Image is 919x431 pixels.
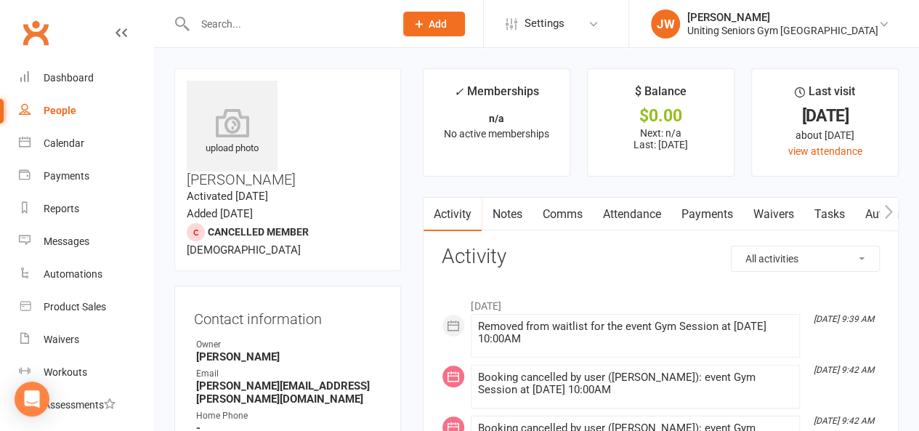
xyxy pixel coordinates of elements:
div: Uniting Seniors Gym [GEOGRAPHIC_DATA] [687,24,878,37]
a: People [19,94,153,127]
a: Reports [19,193,153,225]
div: Booking cancelled by user ([PERSON_NAME]): event Gym Session at [DATE] 10:00AM [477,371,793,396]
input: Search... [190,14,384,34]
time: Added [DATE] [187,207,253,220]
div: [DATE] [765,108,885,124]
a: view attendance [788,145,862,157]
div: People [44,105,76,116]
div: Reports [44,203,79,214]
div: Assessments [44,399,116,411]
i: [DATE] 9:42 AM [814,365,874,375]
div: Product Sales [44,301,106,313]
button: Add [403,12,465,36]
div: Removed from waitlist for the event Gym Session at [DATE] 10:00AM [477,321,793,345]
a: Dashboard [19,62,153,94]
i: ✓ [454,85,463,99]
div: upload photo [187,108,278,156]
span: No active memberships [444,128,549,140]
div: Memberships [454,82,539,109]
div: Messages [44,235,89,247]
div: Owner [196,338,381,352]
a: Product Sales [19,291,153,323]
a: Tasks [803,198,854,231]
a: Automations [19,258,153,291]
div: Automations [44,268,102,280]
div: Email [196,367,381,381]
a: Attendance [592,198,671,231]
span: Settings [525,7,564,40]
strong: [PERSON_NAME] [196,350,381,363]
h3: Contact information [194,305,381,327]
div: about [DATE] [765,127,885,143]
p: Next: n/a Last: [DATE] [601,127,721,150]
i: [DATE] 9:42 AM [814,416,874,426]
a: Comms [532,198,592,231]
div: $0.00 [601,108,721,124]
span: [DEMOGRAPHIC_DATA] [187,243,301,257]
div: Payments [44,170,89,182]
a: Payments [19,160,153,193]
a: Waivers [19,323,153,356]
div: Open Intercom Messenger [15,382,49,416]
div: Workouts [44,366,87,378]
div: Waivers [44,334,79,345]
div: Last visit [795,82,855,108]
h3: Activity [442,246,880,268]
time: Activated [DATE] [187,190,268,203]
a: Clubworx [17,15,54,51]
a: Calendar [19,127,153,160]
i: [DATE] 9:39 AM [814,314,874,324]
span: Cancelled member [208,226,309,238]
div: Calendar [44,137,84,149]
a: Assessments [19,389,153,422]
span: Add [429,18,447,30]
div: Home Phone [196,409,381,423]
a: Activity [424,198,482,231]
div: JW [651,9,680,39]
a: Notes [482,198,532,231]
a: Payments [671,198,742,231]
div: $ Balance [635,82,687,108]
div: Dashboard [44,72,94,84]
a: Waivers [742,198,803,231]
a: Messages [19,225,153,258]
div: [PERSON_NAME] [687,11,878,24]
strong: [PERSON_NAME][EMAIL_ADDRESS][PERSON_NAME][DOMAIN_NAME] [196,379,381,406]
strong: n/a [489,113,504,124]
h3: [PERSON_NAME] [187,81,389,188]
li: [DATE] [442,291,880,314]
a: Workouts [19,356,153,389]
